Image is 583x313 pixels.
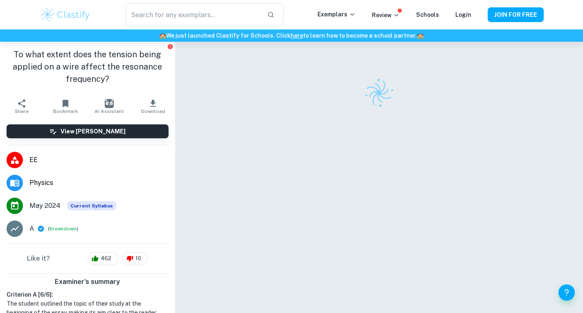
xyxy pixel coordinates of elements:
span: 10 [131,254,146,263]
span: ( ) [48,225,78,233]
button: Bookmark [44,95,88,118]
span: 462 [96,254,116,263]
h6: View [PERSON_NAME] [61,127,126,136]
span: Bookmark [53,108,78,114]
p: Exemplars [317,10,356,19]
h6: We just launched Clastify for Schools. Click to learn how to become a school partner. [2,31,581,40]
p: A [29,224,34,234]
div: This exemplar is based on the current syllabus. Feel free to refer to it for inspiration/ideas wh... [67,201,116,210]
h6: Criterion A [ 6 / 6 ]: [7,290,169,299]
img: Clastify logo [359,73,399,113]
span: EE [29,155,169,165]
h1: To what extent does the tension being applied on a wire affect the resonance frequency? [7,48,169,85]
span: 🏫 [159,32,166,39]
button: Report issue [167,43,173,50]
button: Download [131,95,175,118]
div: 10 [122,252,148,265]
span: Physics [29,178,169,188]
span: AI Assistant [95,108,124,114]
h6: Examiner's summary [3,277,172,287]
a: Login [455,11,471,18]
span: Download [141,108,165,114]
p: Review [372,11,400,20]
span: May 2024 [29,201,61,211]
button: JOIN FOR FREE [488,7,544,22]
h6: Like it? [27,254,50,263]
div: 462 [88,252,118,265]
button: AI Assistant [88,95,131,118]
button: Help and Feedback [558,284,575,301]
button: Breakdown [50,225,77,232]
a: Schools [416,11,439,18]
button: View [PERSON_NAME] [7,124,169,138]
span: 🏫 [417,32,424,39]
span: Current Syllabus [67,201,116,210]
img: AI Assistant [105,99,114,108]
input: Search for any exemplars... [125,3,260,26]
img: Clastify logo [40,7,92,23]
span: Share [15,108,29,114]
a: here [290,32,303,39]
